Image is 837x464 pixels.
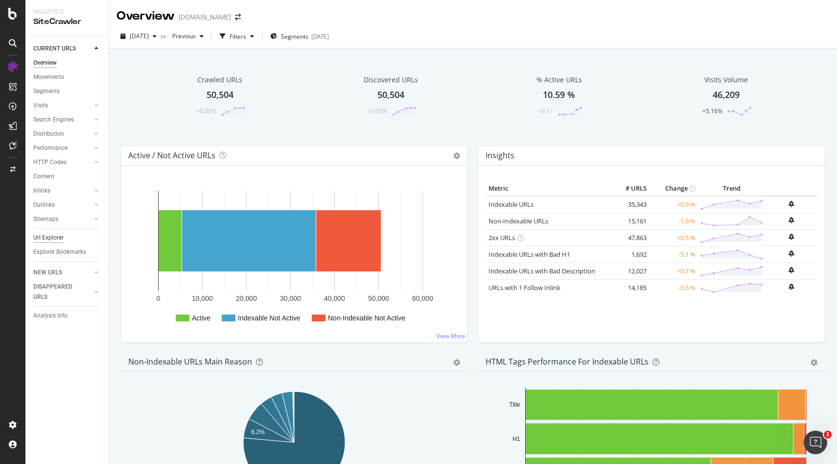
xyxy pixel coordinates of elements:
[281,32,308,41] span: Segments
[610,181,649,196] th: # URLS
[27,16,48,24] div: v 4.0.25
[486,149,514,162] h4: Insights
[789,234,794,240] div: bell-plus
[610,246,649,263] td: 1,692
[698,181,766,196] th: Trend
[33,200,55,210] div: Outlinks
[238,314,301,322] text: Indexable Not Active
[123,58,148,64] div: Mots-clés
[33,214,92,224] a: Sitemaps
[789,250,794,257] div: bell-plus
[488,200,534,209] a: Indexable URLs
[280,294,301,302] text: 30,000
[33,58,101,68] a: Overview
[33,268,92,278] a: NEW URLS
[236,294,257,302] text: 20,000
[512,436,520,442] text: H1
[488,250,570,259] a: Indexable URLs with Bad H1
[33,115,74,125] div: Search Engines
[811,359,817,366] div: gear
[486,181,610,196] th: Metric
[33,186,92,196] a: Inlinks
[130,32,149,40] span: 2025 Sep. 6th
[33,171,101,182] a: Content
[33,86,60,97] div: Segments
[192,314,210,322] text: Active
[324,294,345,302] text: 40,000
[33,8,100,16] div: Analytics
[33,247,86,257] div: Explorer Bookmarks
[33,311,101,321] a: Analysis Info
[197,75,242,85] div: Crawled URLs
[368,294,389,302] text: 50,000
[649,263,698,279] td: +0.7 %
[649,279,698,296] td: -0.5 %
[789,284,794,290] div: bell-plus
[33,282,83,302] div: DISAPPEARED URLS
[488,267,595,275] a: Indexable URLs with Bad Description
[488,217,548,225] a: Non-Indexable URLs
[33,282,92,302] a: DISAPPEARED URLS
[33,143,68,153] div: Performance
[538,107,553,115] div: +0.17
[543,89,575,101] div: 10.59 %
[33,186,50,196] div: Inlinks
[610,263,649,279] td: 12,027
[33,214,58,224] div: Sitemaps
[33,44,92,54] a: CURRENT URLS
[16,25,23,33] img: website_grey.svg
[649,196,698,213] td: +0.9 %
[168,32,196,40] span: Previous
[789,201,794,207] div: bell-plus
[33,129,64,139] div: Distribution
[196,107,216,115] div: +0.05%
[168,28,208,44] button: Previous
[377,89,404,101] div: 50,504
[33,100,48,111] div: Visits
[702,107,722,115] div: +5.16%
[266,28,333,44] button: Segments[DATE]
[649,246,698,263] td: -5.1 %
[128,357,252,366] div: Non-Indexable URLs Main Reason
[486,357,649,366] div: HTML Tags Performance for Indexable URLs
[33,268,62,278] div: NEW URLS
[251,429,265,436] text: 6.2%
[113,57,120,65] img: tab_keywords_by_traffic_grey.svg
[129,181,460,334] svg: A chart.
[328,314,405,322] text: Non-Indexable Not Active
[16,16,23,24] img: logo_orange.svg
[41,57,48,65] img: tab_domain_overview_orange.svg
[33,157,92,168] a: HTTP Codes
[179,12,231,22] div: [DOMAIN_NAME]
[33,233,64,243] div: Url Explorer
[207,89,233,101] div: 50,504
[216,28,258,44] button: Filters
[128,149,215,162] h4: Active / Not Active URLs
[824,431,832,439] span: 1
[25,25,111,33] div: Domaine: [DOMAIN_NAME]
[33,16,100,27] div: SiteCrawler
[51,58,75,64] div: Domaine
[33,129,92,139] a: Distribution
[713,89,740,101] div: 46,209
[161,32,168,40] span: vs
[157,294,161,302] text: 0
[453,359,460,366] div: gear
[367,107,387,115] div: +0.05%
[610,213,649,229] td: 15,161
[33,200,92,210] a: Outlinks
[453,152,460,159] i: Options
[789,267,794,273] div: bell-plus
[311,32,329,41] div: [DATE]
[649,229,698,246] td: +0.5 %
[704,75,748,85] div: Visits Volume
[610,196,649,213] td: 35,343
[33,100,92,111] a: Visits
[33,247,101,257] a: Explorer Bookmarks
[33,157,67,168] div: HTTP Codes
[488,283,560,292] a: URLs with 1 Follow Inlink
[536,75,582,85] div: % Active URLs
[649,213,698,229] td: -1.9 %
[804,431,827,454] iframe: Intercom live chat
